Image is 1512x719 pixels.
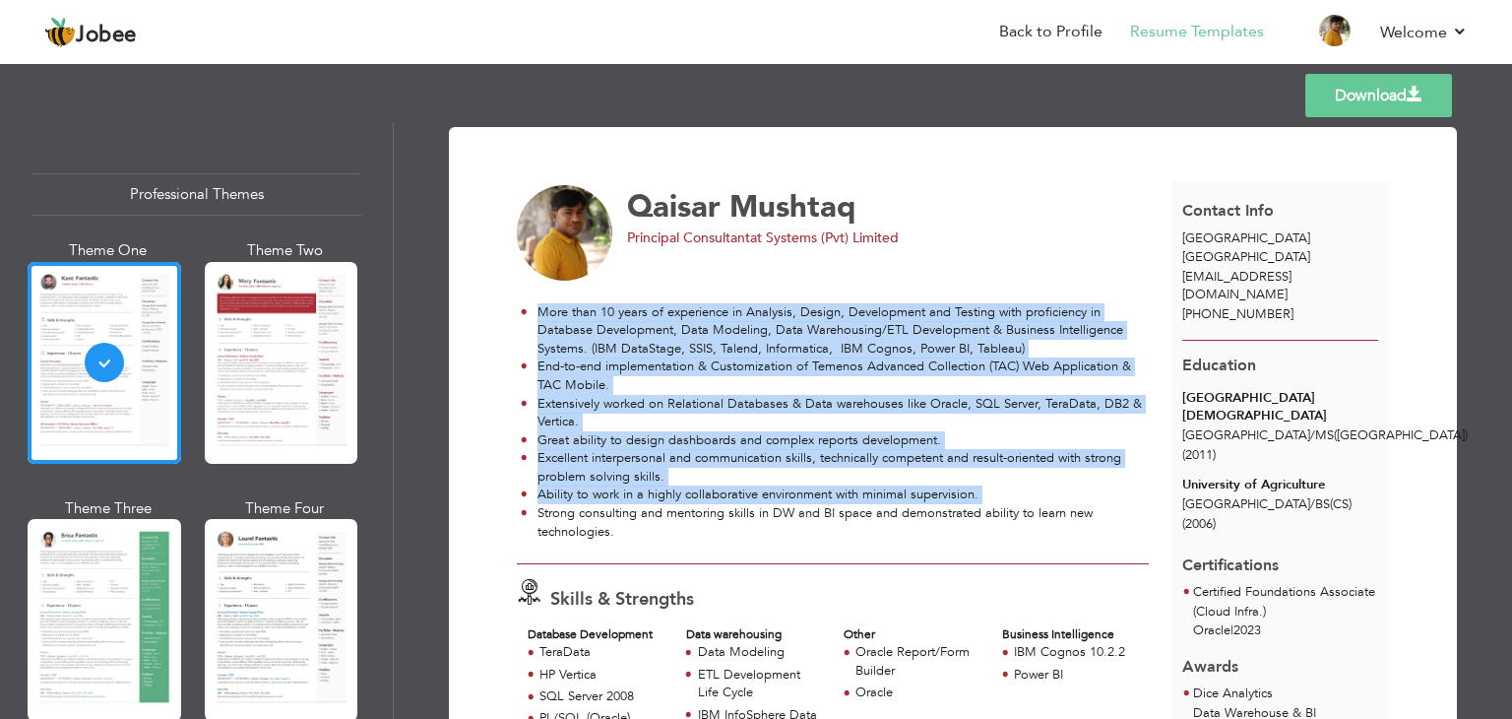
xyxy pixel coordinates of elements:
[1193,685,1273,702] span: Dice Analytics
[1193,583,1375,621] span: Certified Foundations Associate (Cloud Infra.)
[627,186,721,228] span: Qaisar
[1182,476,1378,494] div: University of Agriculture
[1130,21,1264,43] a: Resume Templates
[1182,426,1468,444] span: [GEOGRAPHIC_DATA] MS([GEOGRAPHIC_DATA])
[1182,200,1274,222] span: Contact Info
[1002,626,1138,643] div: Business Intelligence
[627,229,750,247] span: Principal Consultant
[539,643,663,662] div: TeraData
[1380,21,1468,44] a: Welcome
[1182,355,1256,376] span: Education
[550,587,694,612] span: Skills & Strengths
[44,17,137,48] a: Jobee
[1182,495,1352,513] span: [GEOGRAPHIC_DATA] BS(CS)
[517,185,613,282] img: No image
[1182,229,1310,247] span: [GEOGRAPHIC_DATA]
[1182,446,1216,464] span: (2011)
[1182,389,1378,425] div: [GEOGRAPHIC_DATA][DEMOGRAPHIC_DATA]
[1182,268,1291,304] span: [EMAIL_ADDRESS][DOMAIN_NAME]
[1182,641,1238,679] span: Awards
[1305,74,1452,117] a: Download
[1310,426,1315,444] span: /
[539,666,663,685] div: HP Vertica
[521,504,1149,541] li: Strong consulting and mentoring skills in DW and BI space and demonstrated ability to learn new t...
[521,486,1149,504] li: Ability to work in a highly collaborative environment with minimal supervision.
[698,643,822,662] div: Data Modeling
[999,21,1102,43] a: Back to Profile
[209,240,362,261] div: Theme Two
[521,395,1149,431] li: Extensively worked on Relational Databases & Data warehouses like Oracle, SQL Server, TeraData, D...
[528,626,663,643] div: Database Development
[1014,643,1138,662] div: IBM Cognos 10.2.2
[31,498,185,519] div: Theme Three
[686,626,822,643] div: Data warehousing
[31,173,361,216] div: Professional Themes
[521,449,1149,486] li: Excellent interpersonal and communication skills, technically competent and result-oriented with ...
[1014,666,1138,685] div: Power BI
[1230,621,1233,639] span: |
[209,498,362,519] div: Theme Four
[1310,495,1315,513] span: /
[521,358,1149,394] li: End-to-end implementation & Customization of Temenos Advanced Collection (TAC) Web Application & ...
[698,666,822,702] div: ETL Development Life Cycle
[76,25,137,46] span: Jobee
[750,229,899,247] span: at Systems (Pvt) Limited
[1182,305,1293,323] span: [PHONE_NUMBER]
[729,186,856,228] span: Mushtaq
[1182,540,1279,577] span: Certifications
[855,684,979,702] div: Oracle
[855,643,979,680] div: Oracle Report/Form Builder
[521,431,1149,450] li: Great ability to design dashboards and complex reports development.
[1182,248,1310,266] span: [GEOGRAPHIC_DATA]
[1193,621,1378,641] p: Oracle 2023
[844,626,979,643] div: Other
[521,303,1149,359] li: More than 10 years of experience in Analysis, Design, Development and Testing with proficiency in...
[539,687,663,706] div: SQL Server 2008
[1182,515,1216,533] span: (2006)
[31,240,185,261] div: Theme One
[1319,15,1351,46] img: Profile Img
[44,17,76,48] img: jobee.io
